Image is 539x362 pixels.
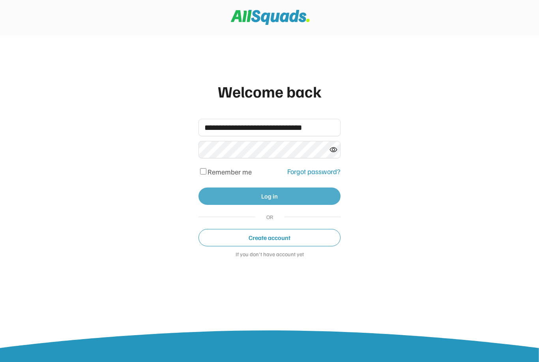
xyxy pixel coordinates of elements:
[287,166,341,177] div: Forgot password?
[198,251,341,259] div: If you don't have account yet
[198,229,341,246] button: Create account
[263,213,277,221] div: OR
[198,79,341,103] div: Welcome back
[208,167,252,176] label: Remember me
[198,188,341,205] button: Log in
[231,10,310,25] img: Squad%20Logo.svg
